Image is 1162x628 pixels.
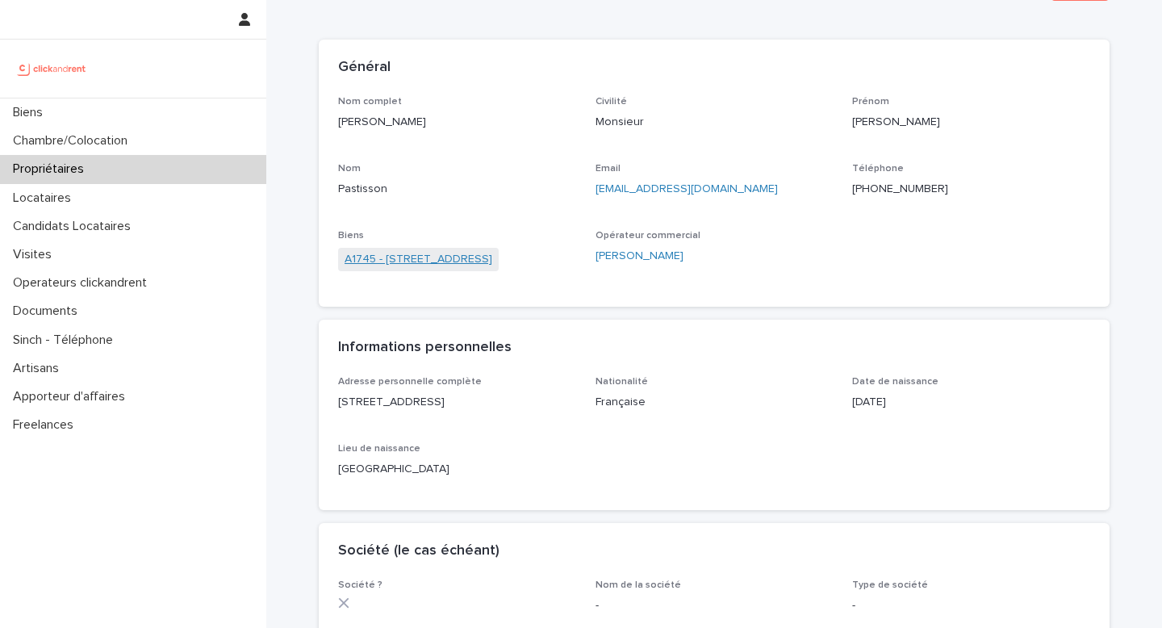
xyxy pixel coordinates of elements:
[596,183,778,195] a: [EMAIL_ADDRESS][DOMAIN_NAME]
[852,183,948,195] ringoverc2c-number-84e06f14122c: [PHONE_NUMBER]
[596,248,683,265] a: [PERSON_NAME]
[338,580,382,590] span: Société ?
[338,114,576,131] p: [PERSON_NAME]
[338,164,361,174] span: Nom
[6,161,97,177] p: Propriétaires
[338,377,482,387] span: Adresse personnelle complète
[13,52,91,85] img: UCB0brd3T0yccxBKYDjQ
[852,597,1090,614] p: -
[345,251,492,268] a: A1745 - [STREET_ADDRESS]
[6,304,90,319] p: Documents
[596,394,834,411] p: Française
[6,417,86,433] p: Freelances
[852,97,889,107] span: Prénom
[6,105,56,120] p: Biens
[6,133,140,149] p: Chambre/Colocation
[596,164,621,174] span: Email
[338,542,499,560] h2: Société (le cas échéant)
[852,183,948,195] ringoverc2c-84e06f14122c: Call with Ringover
[338,59,391,77] h2: Général
[338,181,576,198] p: Pastisson
[6,190,84,206] p: Locataires
[338,231,364,241] span: Biens
[596,231,700,241] span: Opérateur commercial
[6,247,65,262] p: Visites
[596,114,834,131] p: Monsieur
[338,97,402,107] span: Nom complet
[596,580,681,590] span: Nom de la société
[852,164,904,174] span: Téléphone
[338,339,512,357] h2: Informations personnelles
[852,377,938,387] span: Date de naissance
[338,394,576,411] p: [STREET_ADDRESS]
[338,461,576,478] p: [GEOGRAPHIC_DATA]
[338,444,420,454] span: Lieu de naissance
[596,597,834,614] p: -
[596,97,627,107] span: Civilité
[852,114,1090,131] p: [PERSON_NAME]
[852,580,928,590] span: Type de société
[596,377,648,387] span: Nationalité
[6,361,72,376] p: Artisans
[852,394,1090,411] p: [DATE]
[6,275,160,291] p: Operateurs clickandrent
[6,333,126,348] p: Sinch - Téléphone
[6,219,144,234] p: Candidats Locataires
[6,389,138,404] p: Apporteur d'affaires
